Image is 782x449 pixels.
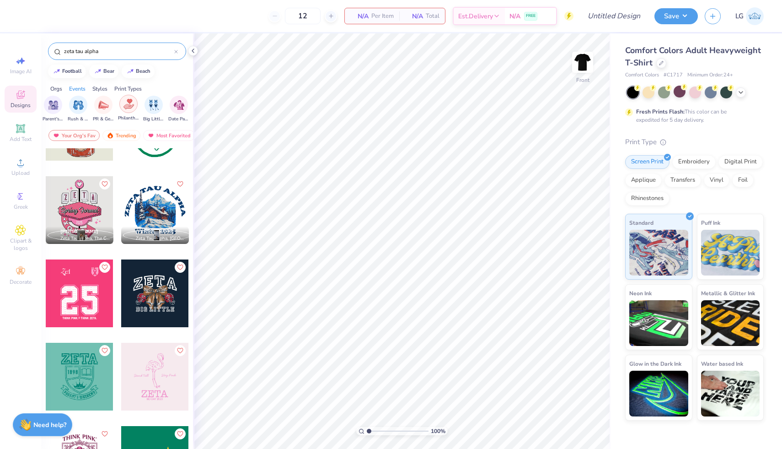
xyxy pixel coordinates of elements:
div: Transfers [664,173,701,187]
div: Screen Print [625,155,670,169]
span: Zeta Tau Alpha, [GEOGRAPHIC_DATA][US_STATE] [136,235,185,242]
div: filter for Date Parties & Socials [168,96,189,123]
span: Per Item [371,11,394,21]
button: Like [99,428,110,439]
span: [PERSON_NAME] [60,228,98,235]
img: trend_line.gif [127,69,134,74]
span: Image AI [10,68,32,75]
div: Print Type [625,137,764,147]
div: Most Favorited [143,130,195,141]
img: Date Parties & Socials Image [174,100,184,110]
button: beach [122,65,155,78]
div: Embroidery [672,155,716,169]
button: Like [175,428,186,439]
div: filter for Parent's Weekend [43,96,64,123]
input: Try "Alpha" [63,47,174,56]
strong: Fresh Prints Flash: [636,108,685,115]
div: Foil [732,173,754,187]
span: Greek [14,203,28,211]
span: N/A [350,11,369,21]
div: filter for PR & General [93,96,114,123]
button: filter button [68,96,89,123]
span: Standard [629,218,653,227]
img: Puff Ink [701,230,760,276]
div: This color can be expedited for 5 day delivery. [636,108,749,124]
span: Decorate [10,278,32,286]
strong: Need help? [33,421,66,429]
span: 100 % [431,427,445,435]
img: trending.gif [107,132,114,139]
span: N/A [509,11,520,21]
button: bear [89,65,118,78]
div: beach [136,69,150,74]
img: trend_line.gif [53,69,60,74]
div: Applique [625,173,662,187]
div: Print Types [114,85,142,93]
img: PR & General Image [98,100,109,110]
img: most_fav.gif [53,132,60,139]
span: Metallic & Glitter Ink [701,288,755,298]
button: Like [175,262,186,273]
span: Add Text [10,135,32,143]
div: football [62,69,82,74]
button: football [48,65,86,78]
input: – – [285,8,321,24]
span: Clipart & logos [5,237,37,252]
img: Metallic & Glitter Ink [701,300,760,346]
img: trend_line.gif [94,69,102,74]
button: Like [99,262,110,273]
span: Est. Delivery [458,11,493,21]
span: Zeta Tau Alpha, The College of [US_STATE] [60,235,110,242]
input: Untitled Design [580,7,648,25]
span: LG [735,11,744,22]
div: Your Org's Fav [48,130,100,141]
span: Minimum Order: 24 + [687,71,733,79]
button: Like [99,345,110,356]
button: filter button [168,96,189,123]
button: Like [175,179,186,189]
div: bear [103,69,114,74]
img: Neon Ink [629,300,688,346]
img: Lauren Gonzalvo [746,7,764,25]
img: Big Little Reveal Image [149,100,159,110]
span: [PERSON_NAME] [136,228,174,235]
img: Rush & Bid Image [73,100,84,110]
button: Like [99,179,110,189]
div: Trending [102,130,140,141]
span: N/A [405,11,423,21]
div: Styles [92,85,107,93]
span: Neon Ink [629,288,652,298]
img: most_fav.gif [147,132,155,139]
div: Events [69,85,86,93]
span: Comfort Colors [625,71,659,79]
img: Front [573,53,592,71]
span: Glow in the Dark Ink [629,359,681,368]
div: Vinyl [704,173,729,187]
a: LG [735,7,764,25]
div: filter for Rush & Bid [68,96,89,123]
img: Glow in the Dark Ink [629,371,688,417]
span: Comfort Colors Adult Heavyweight T-Shirt [625,45,761,68]
button: filter button [143,96,164,123]
span: FREE [526,13,536,19]
span: Designs [11,102,31,109]
button: Like [175,345,186,356]
div: Front [576,76,589,84]
span: Puff Ink [701,218,720,227]
button: filter button [43,96,64,123]
button: Save [654,8,698,24]
img: Philanthropy Image [123,99,134,109]
button: filter button [93,96,114,123]
span: Total [426,11,439,21]
div: Orgs [50,85,62,93]
img: Standard [629,230,688,276]
span: Parent's Weekend [43,116,64,123]
span: Philanthropy [118,115,139,122]
div: Rhinestones [625,192,670,206]
span: Water based Ink [701,359,743,368]
span: Big Little Reveal [143,116,164,123]
div: filter for Big Little Reveal [143,96,164,123]
span: Rush & Bid [68,116,89,123]
span: Date Parties & Socials [168,116,189,123]
span: # C1717 [664,71,683,79]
